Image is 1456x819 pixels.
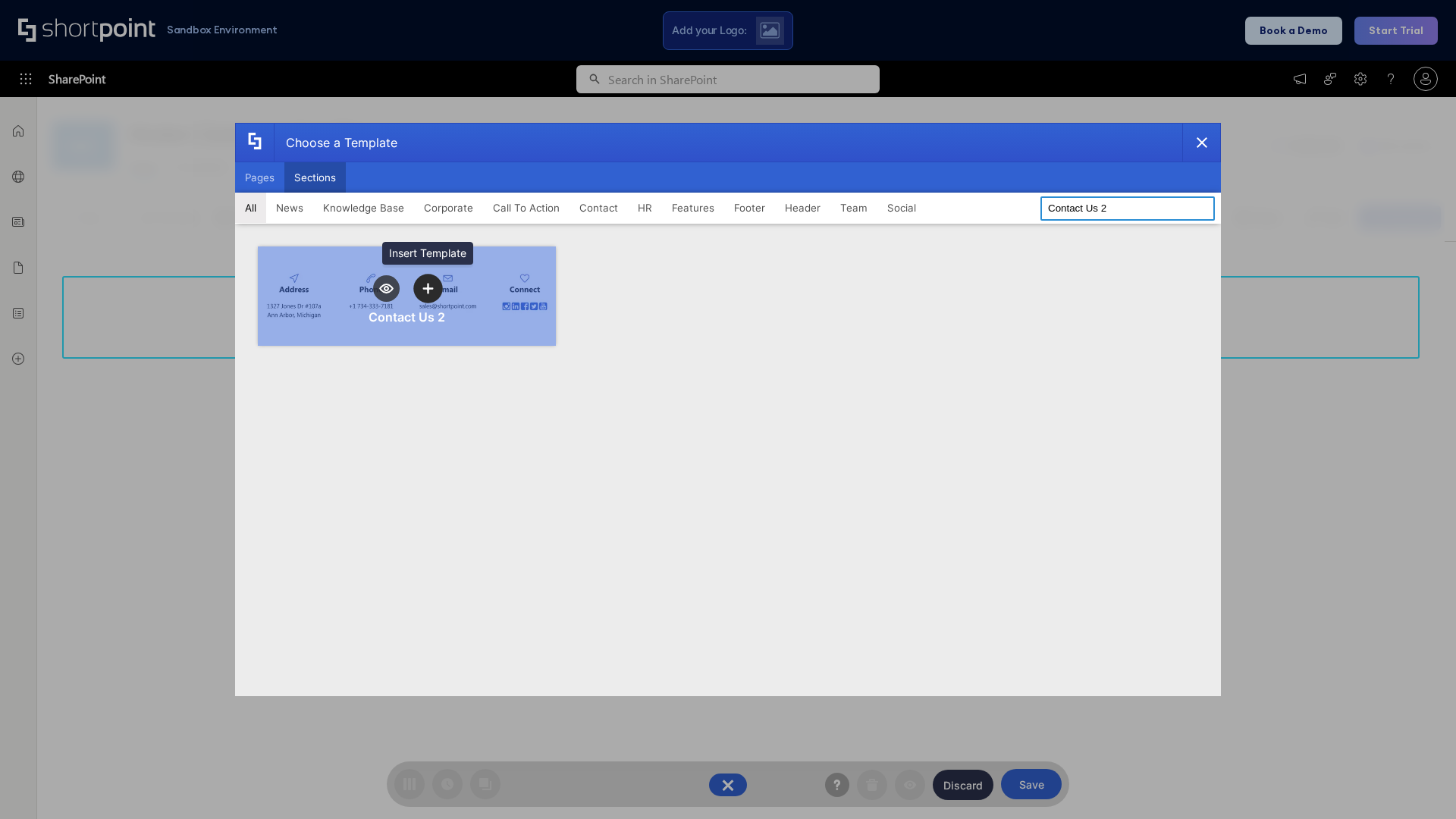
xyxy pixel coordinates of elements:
[775,193,830,223] button: Header
[274,124,397,162] div: Choose a Template
[830,193,877,223] button: Team
[266,193,313,223] button: News
[724,193,775,223] button: Footer
[235,162,284,193] button: Pages
[1040,196,1215,221] input: Search
[369,309,445,325] div: Contact Us 2
[483,193,570,223] button: Call To Action
[235,123,1221,696] div: template selector
[628,193,662,223] button: HR
[1380,746,1456,819] iframe: Chat Widget
[235,193,266,223] button: All
[284,162,346,193] button: Sections
[414,193,483,223] button: Corporate
[313,193,414,223] button: Knowledge Base
[877,193,926,223] button: Social
[570,193,628,223] button: Contact
[662,193,724,223] button: Features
